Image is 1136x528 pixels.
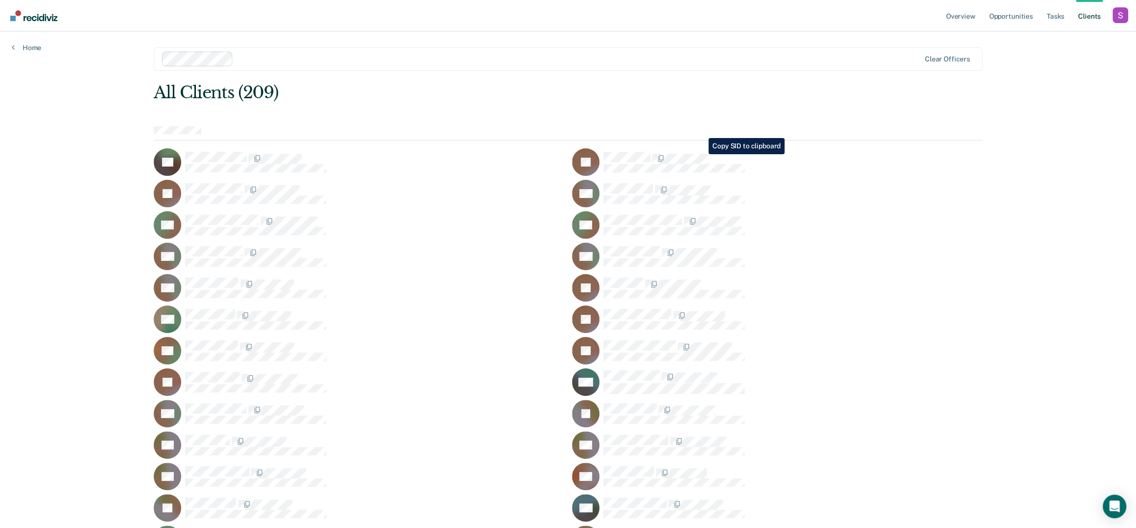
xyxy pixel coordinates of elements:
div: Clear officers [925,55,970,63]
div: Open Intercom Messenger [1103,495,1126,518]
a: Home [12,43,41,52]
img: Recidiviz [10,10,57,21]
button: Profile dropdown button [1112,7,1128,23]
div: All Clients (209) [154,83,816,103]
